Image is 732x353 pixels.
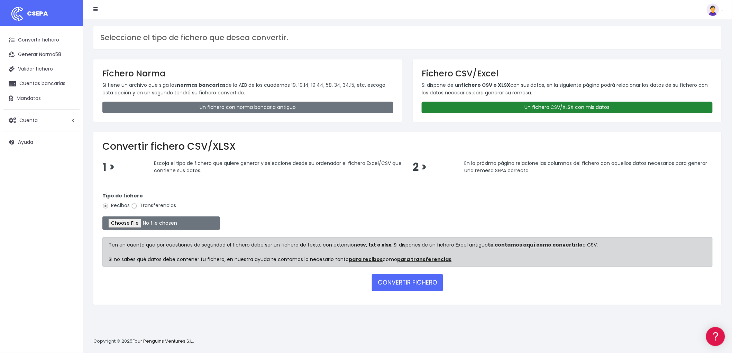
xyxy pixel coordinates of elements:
p: Si tiene un archivo que siga las de la AEB de los cuadernos 19, 19.14, 19.44, 58, 34, 34.15, etc.... [102,81,393,97]
a: Ayuda [3,135,80,149]
h3: Fichero Norma [102,68,393,78]
button: Contáctanos [7,185,131,197]
a: Un fichero con norma bancaria antiguo [102,102,393,113]
p: Si dispone de un con sus datos, en la siguiente página podrá relacionar los datos de su fichero c... [422,81,713,97]
a: te contamos aquí como convertirlo [488,241,583,248]
div: Ten en cuenta que por cuestiones de seguridad el fichero debe ser un fichero de texto, con extens... [102,237,713,267]
a: Videotutoriales [7,109,131,120]
div: Información general [7,48,131,55]
label: Transferencias [131,202,176,209]
span: En la próxima página relacione las columnas del fichero con aquellos datos necesarios para genera... [464,160,707,174]
a: Validar fichero [3,62,80,76]
a: General [7,148,131,159]
span: Escoja el tipo de fichero que quiere generar y seleccione desde su ordenador el fichero Excel/CSV... [154,160,402,174]
span: 2 > [413,160,427,175]
button: CONVERTIR FICHERO [372,274,443,291]
a: Perfiles de empresas [7,120,131,130]
a: para transferencias [397,256,452,263]
span: CSEPA [27,9,48,18]
a: Generar Norma58 [3,47,80,62]
span: 1 > [102,160,115,175]
a: Four Penguins Ventures S.L. [132,338,193,344]
strong: normas bancarias [177,82,226,89]
a: Mandatos [3,91,80,106]
a: API [7,177,131,187]
strong: fichero CSV o XLSX [461,82,510,89]
a: para recibos [349,256,383,263]
a: Información general [7,59,131,69]
h3: Fichero CSV/Excel [422,68,713,78]
a: Convertir fichero [3,33,80,47]
div: Programadores [7,166,131,173]
strong: csv, txt o xlsx [357,241,392,248]
div: Convertir ficheros [7,76,131,83]
span: Cuenta [19,117,38,123]
a: Cuentas bancarias [3,76,80,91]
a: Formatos [7,87,131,98]
img: logo [9,5,26,22]
div: Facturación [7,137,131,144]
h2: Convertir fichero CSV/XLSX [102,141,713,152]
label: Recibos [102,202,130,209]
span: Ayuda [18,139,33,146]
a: Cuenta [3,113,80,128]
a: POWERED BY ENCHANT [95,199,133,206]
p: Copyright © 2025 . [93,338,194,345]
img: profile [707,3,719,16]
a: Un fichero CSV/XLSX con mis datos [422,102,713,113]
h3: Seleccione el tipo de fichero que desea convertir. [100,33,715,42]
strong: Tipo de fichero [102,192,143,199]
a: Problemas habituales [7,98,131,109]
